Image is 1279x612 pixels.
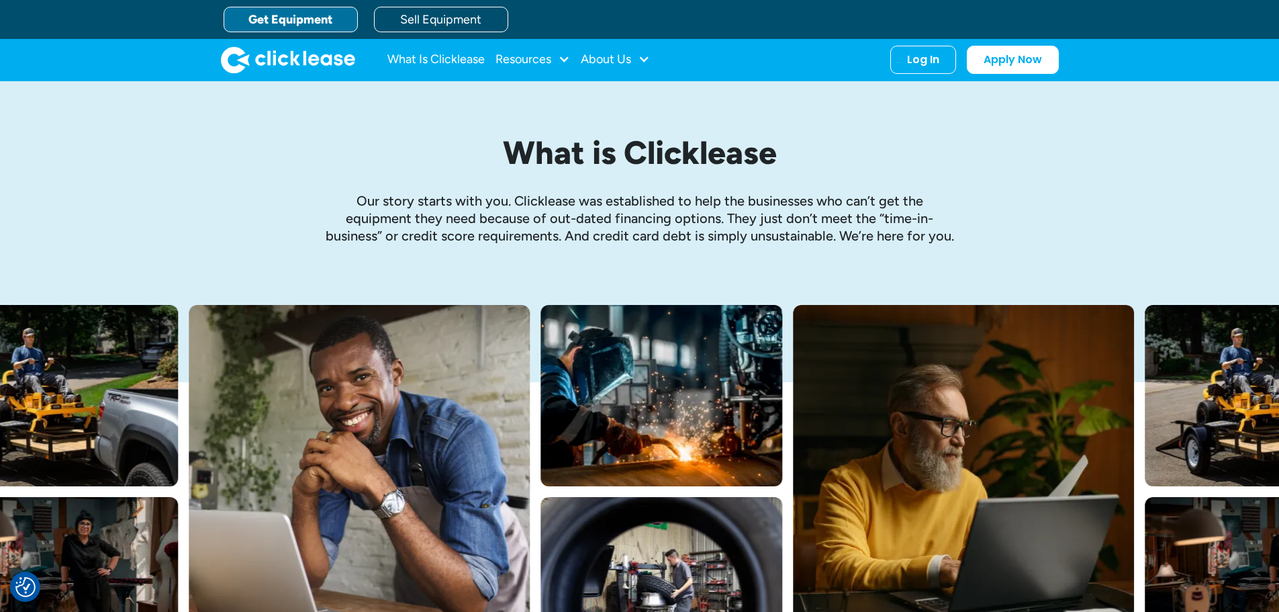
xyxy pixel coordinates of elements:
[324,135,955,171] h1: What is Clicklease
[387,46,485,73] a: What Is Clicklease
[221,46,355,73] img: Clicklease logo
[15,577,36,597] button: Consent Preferences
[374,7,508,32] a: Sell Equipment
[224,7,358,32] a: Get Equipment
[907,53,939,67] div: Log In
[495,46,570,73] div: Resources
[324,192,955,245] p: Our story starts with you. Clicklease was established to help the businesses who can’t get the eq...
[15,577,36,597] img: Revisit consent button
[581,46,650,73] div: About Us
[967,46,1059,74] a: Apply Now
[540,305,782,486] img: A welder in a large mask working on a large pipe
[221,46,355,73] a: home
